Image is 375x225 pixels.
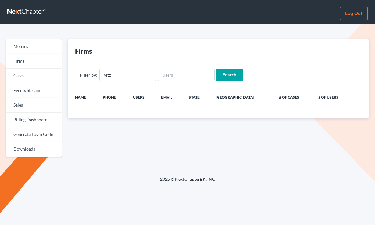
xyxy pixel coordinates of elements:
input: Search [216,69,243,81]
th: Email [156,91,184,103]
th: Name [68,91,98,103]
div: Firms [75,47,92,56]
a: Downloads [6,142,62,157]
a: Cases [6,69,62,83]
a: Firms [6,54,62,69]
th: # of Users [313,91,353,103]
a: Metrics [6,39,62,54]
label: Filter by: [80,72,97,78]
th: Users [128,91,156,103]
a: Billing Dashboard [6,113,62,127]
a: Generate Login Code [6,127,62,142]
input: Users [158,69,215,81]
th: Phone [98,91,128,103]
a: Log out [340,7,368,20]
th: [GEOGRAPHIC_DATA] [211,91,274,103]
a: Events Stream [6,83,62,98]
th: # of Cases [274,91,314,103]
th: State [184,91,211,103]
a: Sales [6,98,62,113]
input: Firm Name [99,69,156,81]
div: 2025 © NextChapterBK, INC [14,176,362,187]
